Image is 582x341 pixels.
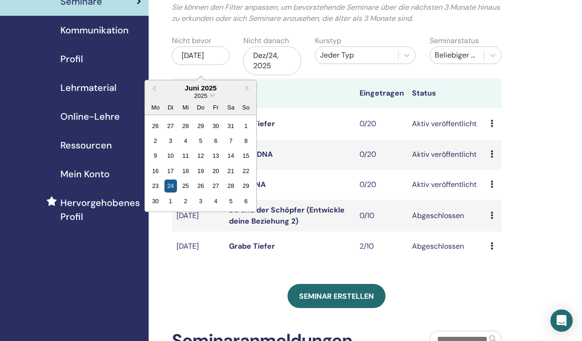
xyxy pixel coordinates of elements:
td: 0/20 [355,108,407,140]
div: Choose Sonntag, 15. Juni 2025 [240,149,252,162]
div: Choose Donnerstag, 29. Mai 2025 [194,119,207,132]
span: Lehrmaterial [60,81,117,95]
td: 0/20 [355,170,407,200]
div: Month June, 2025 [148,118,253,208]
div: Choose Samstag, 7. Juni 2025 [224,135,237,147]
div: Choose Dienstag, 3. Juni 2025 [164,135,177,147]
div: Beliebiger Status [435,50,479,61]
label: Kurstyp [315,35,341,46]
div: Sa [224,101,237,113]
div: Di [164,101,177,113]
div: Choose Sonntag, 8. Juni 2025 [240,135,252,147]
td: Aktiv veröffentlicht [407,108,486,140]
span: Mein Konto [60,167,110,181]
div: Choose Dienstag, 17. Juni 2025 [164,165,177,177]
div: Open Intercom Messenger [550,309,573,332]
div: Choose Mittwoch, 11. Juni 2025 [179,149,192,162]
th: Status [407,78,486,108]
div: [DATE] [172,46,229,65]
td: 0/10 [355,200,407,232]
label: Nicht danach [243,35,289,46]
div: Choose Mittwoch, 18. Juni 2025 [179,165,192,177]
div: Choose Dienstag, 27. Mai 2025 [164,119,177,132]
td: Abgeschlossen [407,200,486,232]
td: Aktiv veröffentlicht [407,140,486,170]
div: Choose Donnerstag, 26. Juni 2025 [194,180,207,192]
div: Choose Montag, 16. Juni 2025 [149,165,162,177]
td: Abgeschlossen [407,232,486,262]
label: Seminarstatus [430,35,479,46]
span: Ressourcen [60,138,112,152]
div: Choose Samstag, 31. Mai 2025 [224,119,237,132]
div: Choose Donnerstag, 12. Juni 2025 [194,149,207,162]
div: Choose Samstag, 28. Juni 2025 [224,180,237,192]
div: Choose Freitag, 6. Juni 2025 [209,135,222,147]
div: Choose Dienstag, 24. Juni 2025 [164,180,177,192]
span: Hervorgehobenes Profil [60,196,141,224]
div: Choose Mittwoch, 25. Juni 2025 [179,180,192,192]
div: Choose Montag, 2. Juni 2025 [149,135,162,147]
td: Aktiv veröffentlicht [407,170,486,200]
span: Seminar erstellen [299,291,374,301]
th: Eingetragen [355,78,407,108]
label: Nicht bevor [172,35,211,46]
div: Choose Donnerstag, 3. Juli 2025 [194,195,207,207]
div: Choose Sonntag, 22. Juni 2025 [240,165,252,177]
div: Choose Donnerstag, 5. Juni 2025 [194,135,207,147]
div: Choose Dienstag, 1. Juli 2025 [164,195,177,207]
div: Choose Samstag, 14. Juni 2025 [224,149,237,162]
div: Do [194,101,207,113]
div: Choose Montag, 30. Juni 2025 [149,195,162,207]
div: Choose Freitag, 27. Juni 2025 [209,180,222,192]
th: Seminar [172,78,224,108]
div: Choose Mittwoch, 4. Juni 2025 [179,135,192,147]
div: Choose Mittwoch, 2. Juli 2025 [179,195,192,207]
div: Choose Freitag, 13. Juni 2025 [209,149,222,162]
td: [DATE] [172,232,224,262]
span: Profil [60,52,83,66]
span: 2025 [194,92,207,99]
div: Choose Date [144,80,257,212]
div: Juni 2025 [145,84,256,92]
div: Choose Sonntag, 29. Juni 2025 [240,180,252,192]
div: Choose Sonntag, 6. Juli 2025 [240,195,252,207]
div: So [240,101,252,113]
div: Jeder Typ [320,50,393,61]
div: Mo [149,101,162,113]
a: Grabe Tiefer [229,241,275,251]
div: Choose Dienstag, 10. Juni 2025 [164,149,177,162]
div: Choose Sonntag, 1. Juni 2025 [240,119,252,132]
p: Sie können den Filter anpassen, um bevorstehende Seminare über die nächsten 3 Monate hinaus zu er... [172,2,502,24]
div: Choose Freitag, 30. Mai 2025 [209,119,222,132]
div: Choose Mittwoch, 28. Mai 2025 [179,119,192,132]
div: Choose Montag, 9. Juni 2025 [149,149,162,162]
div: Choose Freitag, 4. Juli 2025 [209,195,222,207]
div: Mi [179,101,192,113]
div: Choose Montag, 23. Juni 2025 [149,180,162,192]
td: 2/10 [355,232,407,262]
a: Seminar erstellen [288,284,386,308]
div: Choose Samstag, 21. Juni 2025 [224,165,237,177]
div: Dez/24, 2025 [243,46,301,75]
button: Previous Month [146,81,161,96]
div: Choose Freitag, 20. Juni 2025 [209,165,222,177]
button: Next Month [241,81,255,96]
td: [DATE] [172,200,224,232]
span: Kommunikation [60,23,129,37]
span: Online-Lehre [60,109,120,123]
div: Fr [209,101,222,113]
div: Choose Donnerstag, 19. Juni 2025 [194,165,207,177]
a: Du und der Schöpfer (Entwickle deine Beziehung 2) [229,205,345,226]
td: 0/20 [355,140,407,170]
div: Choose Montag, 26. Mai 2025 [149,119,162,132]
div: Choose Samstag, 5. Juli 2025 [224,195,237,207]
